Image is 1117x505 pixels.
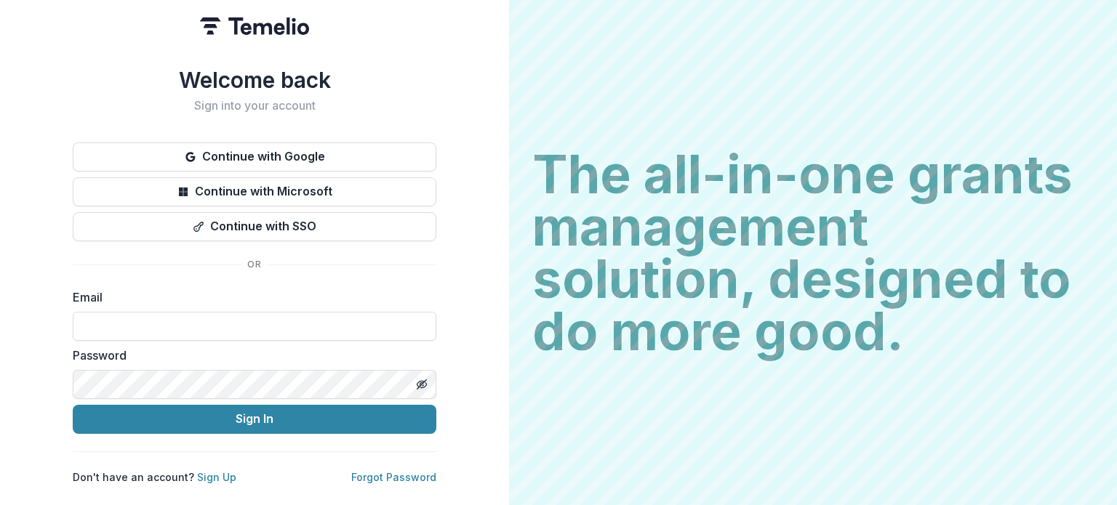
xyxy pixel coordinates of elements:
[73,212,436,241] button: Continue with SSO
[73,288,428,306] label: Email
[73,142,436,171] button: Continue with Google
[197,471,236,483] a: Sign Up
[73,405,436,434] button: Sign In
[73,67,436,93] h1: Welcome back
[200,17,309,35] img: Temelio
[73,469,236,485] p: Don't have an account?
[410,373,433,396] button: Toggle password visibility
[73,177,436,206] button: Continue with Microsoft
[73,347,428,364] label: Password
[351,471,436,483] a: Forgot Password
[73,99,436,113] h2: Sign into your account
